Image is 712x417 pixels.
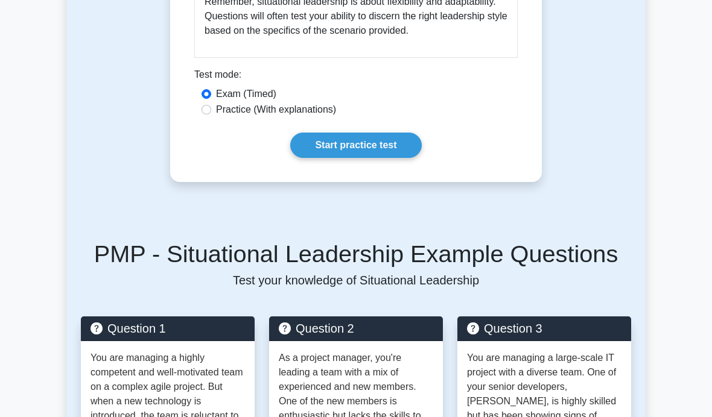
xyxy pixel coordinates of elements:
label: Practice (With explanations) [216,102,336,117]
h5: Question 3 [467,321,621,336]
label: Exam (Timed) [216,87,276,101]
h5: Question 1 [91,321,245,336]
h5: PMP - Situational Leadership Example Questions [81,240,631,269]
p: Test your knowledge of Situational Leadership [81,273,631,287]
div: Test mode: [194,67,518,87]
h5: Question 2 [279,321,433,336]
a: Start practice test [290,133,421,158]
